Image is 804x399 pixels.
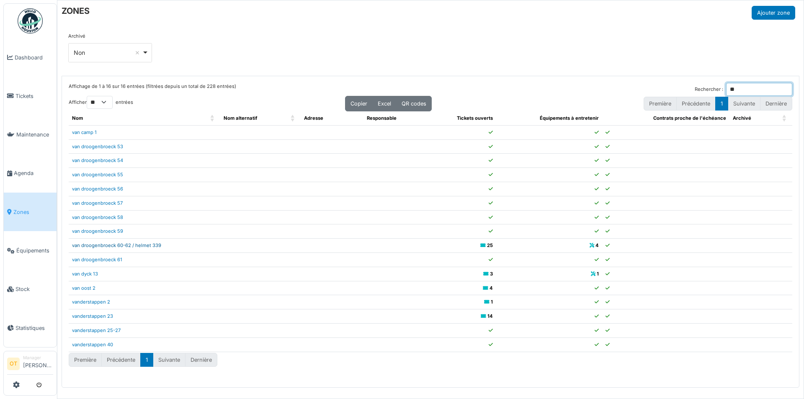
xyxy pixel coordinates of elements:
select: Afficherentrées [87,96,113,109]
span: Archivé [733,115,751,121]
a: van droogenbroeck 53 [72,144,123,149]
a: van droogenbroeck 57 [72,200,123,206]
a: Agenda [4,154,57,193]
div: Manager [23,355,53,361]
span: Copier [350,100,367,107]
span: Équipements à entretenir [540,115,599,121]
span: Nom alternatif: Activate to sort [291,111,296,125]
li: OT [7,358,20,370]
span: Maintenance [16,131,53,139]
button: 1 [140,353,153,367]
span: Contrats proche de l'échéance [653,115,726,121]
button: Remove item: 'false' [133,49,142,57]
h6: ZONES [62,6,90,16]
span: QR codes [402,100,426,107]
span: Nom alternatif [224,115,257,121]
a: Maintenance [4,116,57,154]
a: van droogenbroeck 59 [72,228,123,234]
button: Ajouter zone [752,6,795,20]
a: vanderstappen 25-27 [72,327,121,333]
span: Responsable [367,115,397,121]
a: Dashboard [4,38,57,77]
a: Tickets [4,77,57,115]
img: Badge_color-CXgf-gQk.svg [18,8,43,33]
a: van droogenbroeck 60-62 / helmet 339 [72,242,161,248]
span: Nom [72,115,83,121]
a: Équipements [4,231,57,270]
span: Excel [378,100,391,107]
span: Nom: Activate to sort [210,111,215,125]
a: van droogenbroeck 54 [72,157,123,163]
li: [PERSON_NAME] [23,355,53,373]
a: van dyck 13 [72,271,98,277]
button: QR codes [396,96,432,111]
span: Adresse [304,115,323,121]
button: Excel [372,96,397,111]
b: 14 [487,313,493,319]
a: vanderstappen 40 [72,342,113,348]
button: 1 [715,97,728,111]
b: 4 [490,285,493,291]
b: 1 [597,271,599,277]
span: Statistiques [15,324,53,332]
button: Copier [345,96,373,111]
span: Dashboard [15,54,53,62]
span: Tickets [15,92,53,100]
label: Rechercher : [695,86,723,93]
span: Équipements [16,247,53,255]
div: Non [74,48,142,57]
a: Statistiques [4,309,57,347]
nav: pagination [69,353,217,367]
nav: pagination [644,97,792,111]
b: 25 [487,242,493,248]
a: van oost 2 [72,285,95,291]
b: 4 [595,242,599,248]
span: Tickets ouverts [457,115,493,121]
span: Agenda [14,169,53,177]
span: Zones [13,208,53,216]
a: vanderstappen 23 [72,313,113,319]
span: Stock [15,285,53,293]
b: 3 [490,271,493,277]
span: Archivé: Activate to sort [782,111,787,125]
a: van droogenbroeck 56 [72,186,123,192]
a: van camp 1 [72,129,97,135]
a: van droogenbroeck 55 [72,172,123,178]
a: Stock [4,270,57,309]
a: van droogenbroeck 58 [72,214,123,220]
a: Zones [4,193,57,231]
a: vanderstappen 2 [72,299,110,305]
div: Affichage de 1 à 16 sur 16 entrées (filtrées depuis un total de 228 entrées) [69,83,236,96]
b: 1 [491,299,493,305]
label: Archivé [68,33,85,40]
a: van droogenbroeck 61 [72,257,122,263]
label: Afficher entrées [69,96,133,109]
a: OT Manager[PERSON_NAME] [7,355,53,375]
